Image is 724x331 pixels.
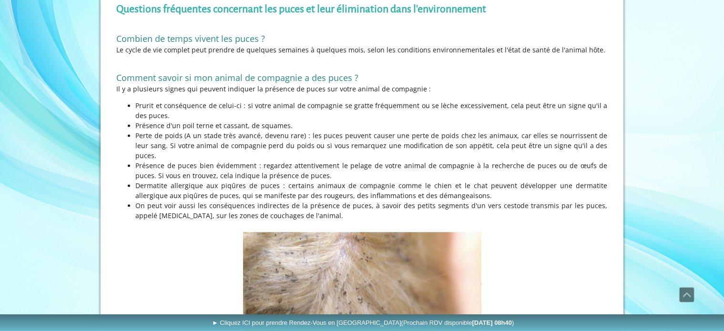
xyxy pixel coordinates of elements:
[117,72,359,83] span: Comment savoir si mon animal de compagnie a des puces ?
[401,319,514,326] span: (Prochain RDV disponible )
[136,160,608,181] li: Présence de puces bien évidemment : regardez attentivement le pelage de votre animal de compagnie...
[212,319,514,326] span: ► Cliquez ICI pour prendre Rendez-Vous en [GEOGRAPHIC_DATA]
[136,100,608,120] li: Prurit et conséquence de celui-ci : si votre animal de compagnie se gratte fréquemment ou se lèch...
[117,33,265,44] span: Combien de temps vivent les puces ?
[680,288,694,302] span: Défiler vers le haut
[117,3,487,15] strong: Questions fréquentes concernant les puces et leur élimination dans l'environnement
[136,130,608,160] li: Perte de poids (A un stade très avancé, devenu rare) : les puces peuvent causer une perte de poid...
[136,120,608,130] li: Présence d'un poil terne et cassant, de squames.
[117,84,608,94] p: Il y a plusieurs signes qui peuvent indiquer la présence de puces sur votre animal de compagnie :
[136,201,608,221] li: On peut voir aussi les conséquences indirectes de la présence de puces, à savoir des petits segme...
[472,319,512,326] b: [DATE] 08h40
[117,45,608,55] p: Le cycle de vie complet peut prendre de quelques semaines à quelques mois, selon les conditions e...
[679,287,694,302] a: Défiler vers le haut
[136,181,608,201] li: Dermatite allergique aux piqûres de puces : certains animaux de compagnie comme le chien et le ch...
